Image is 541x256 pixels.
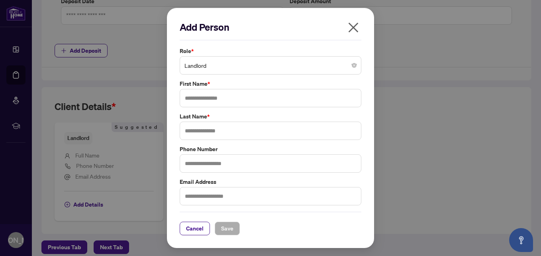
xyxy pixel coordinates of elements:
[184,58,357,73] span: Landlord
[215,222,240,235] button: Save
[509,228,533,252] button: Open asap
[180,47,361,55] label: Role
[180,145,361,154] label: Phone Number
[352,63,357,68] span: close-circle
[180,21,361,33] h2: Add Person
[180,112,361,121] label: Last Name
[186,222,204,235] span: Cancel
[180,222,210,235] button: Cancel
[180,177,361,186] label: Email Address
[180,79,361,88] label: First Name
[347,21,360,34] span: close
